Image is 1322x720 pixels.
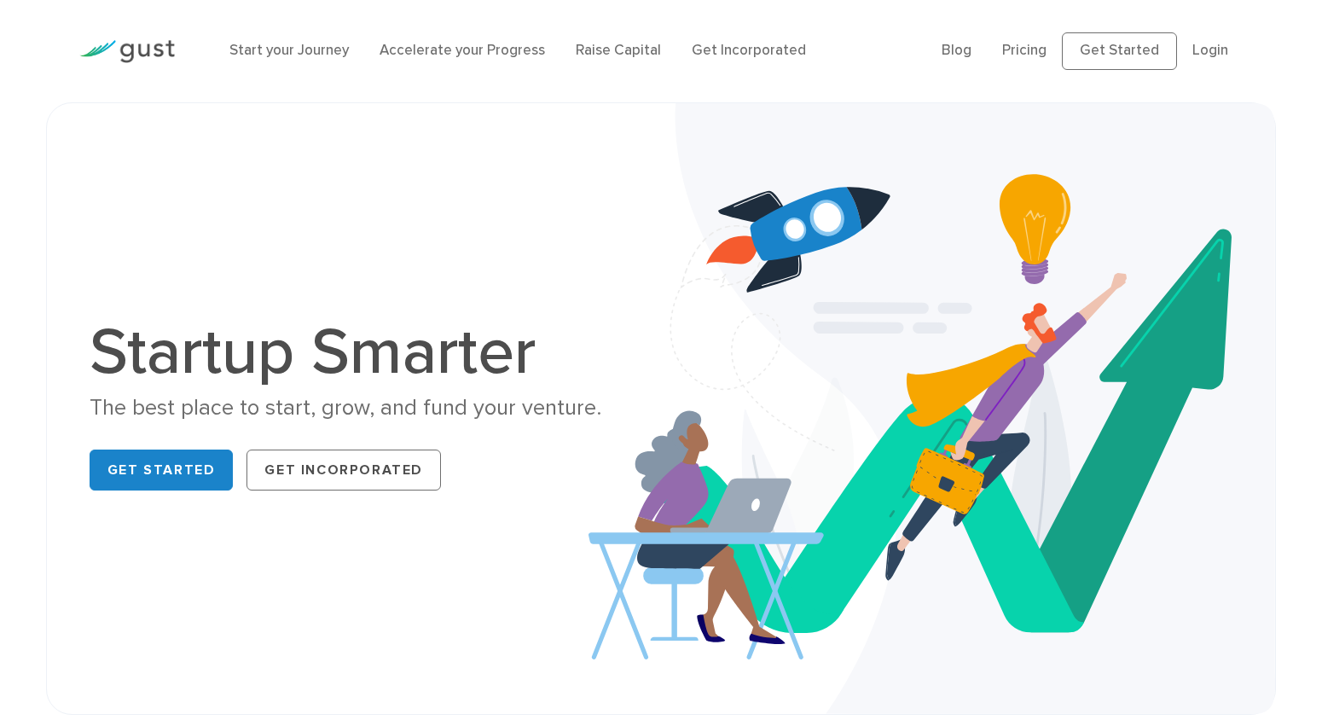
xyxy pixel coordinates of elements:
a: Login [1192,42,1228,59]
a: Pricing [1002,42,1047,59]
div: The best place to start, grow, and fund your venture. [90,393,648,423]
a: Get Started [90,450,234,491]
a: Get Incorporated [692,42,806,59]
a: Accelerate your Progress [380,42,545,59]
a: Get Started [1062,32,1177,70]
a: Blog [942,42,971,59]
a: Raise Capital [576,42,661,59]
h1: Startup Smarter [90,320,648,385]
img: Startup Smarter Hero [589,103,1275,714]
a: Start your Journey [229,42,349,59]
a: Get Incorporated [246,450,441,491]
img: Gust Logo [79,40,175,63]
